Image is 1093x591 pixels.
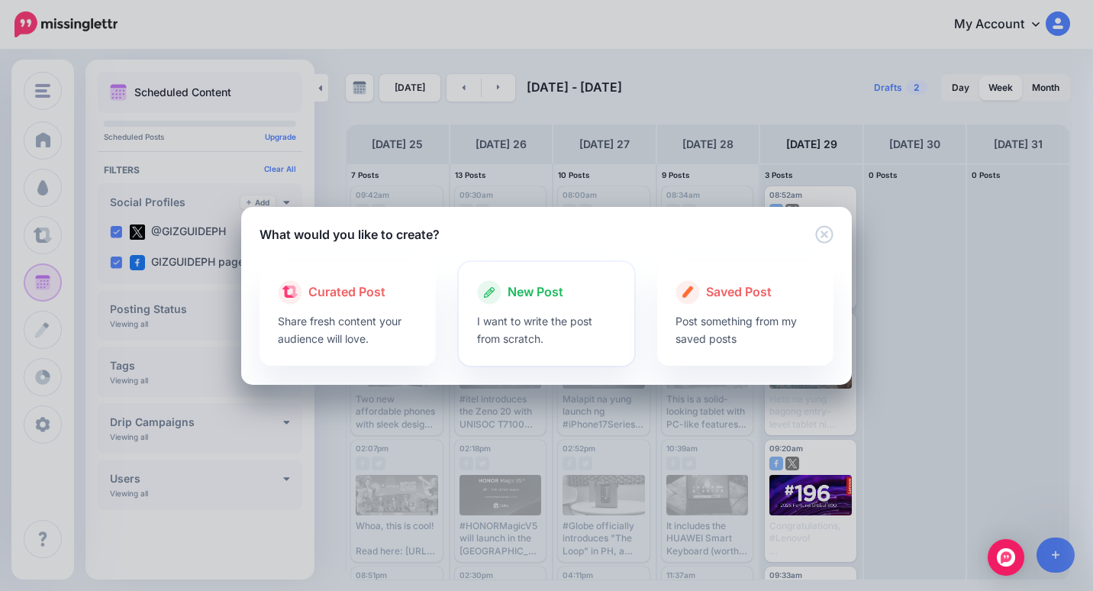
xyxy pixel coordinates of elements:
button: Close [815,225,833,244]
span: New Post [508,283,563,302]
h5: What would you like to create? [260,225,440,244]
p: Share fresh content your audience will love. [278,312,418,347]
p: I want to write the post from scratch. [477,312,617,347]
span: Saved Post [706,283,772,302]
p: Post something from my saved posts [675,312,815,347]
div: Open Intercom Messenger [988,539,1024,576]
span: Curated Post [308,283,385,302]
img: curate.png [282,286,298,298]
img: create.png [682,286,694,298]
